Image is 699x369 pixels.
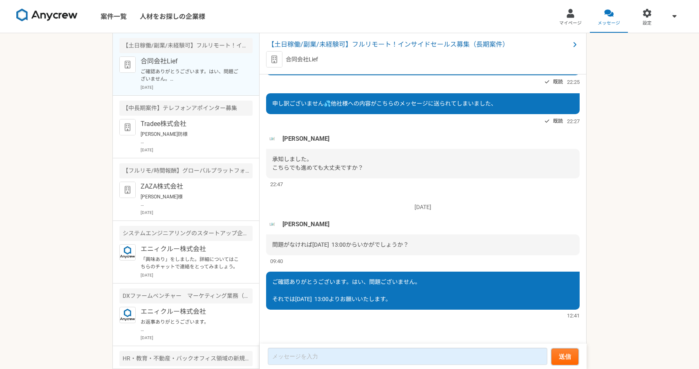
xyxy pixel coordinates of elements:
p: [DATE] [141,272,253,278]
div: 【土日稼働/副業/未経験可】フルリモート！インサイドセールス募集（長期案件） [119,38,253,53]
img: default_org_logo-42cde973f59100197ec2c8e796e4974ac8490bb5b08a0eb061ff975e4574aa76.png [119,56,136,73]
img: logo_text_blue_01.png [119,244,136,261]
span: 【土日稼働/副業/未経験可】フルリモート！インサイドセールス募集（長期案件） [268,40,570,49]
p: ZAZA株式会社 [141,182,242,191]
span: [PERSON_NAME] [282,220,329,229]
p: Tradee株式会社 [141,119,242,129]
span: 22:27 [567,117,580,125]
p: エニィクルー株式会社 [141,307,242,317]
span: 12:41 [567,312,580,319]
img: unnamed.png [266,133,278,145]
p: [DATE] [141,335,253,341]
span: 既読 [553,77,563,87]
p: [PERSON_NAME]防様 お世話になっております。 ご連絡ありがとうございます。 承知いたしました。それでは[DATE]10:00〜でお願いいたします。面談はzoomにて行います。 当日、... [141,130,242,145]
p: [DATE] [141,209,253,216]
p: [DATE] [266,203,580,211]
div: 【中長期案件】テレフォンアポインター募集 [119,101,253,116]
span: メッセージ [598,20,620,27]
img: default_org_logo-42cde973f59100197ec2c8e796e4974ac8490bb5b08a0eb061ff975e4574aa76.png [119,119,136,135]
span: 問題がなければ[DATE] 13:00からいかがでしょうか？ [272,241,409,248]
div: システムエンジニアリングのスタートアップ企業 生成AIの新規事業のセールスを募集 [119,226,253,241]
p: 合同会社Lief [286,55,318,64]
p: お返事ありがとうございます。 [DATE]15:00にてご調整させていただきました。 また職務経歴も資料にてアップロードさせていただきました。 以上、ご確認の程よろしくお願いいたします。 [141,318,242,333]
span: [PERSON_NAME] [282,134,329,143]
p: [DATE] [141,147,253,153]
div: DXファームベンチャー マーケティング業務（クリエイティブと施策実施サポート） [119,288,253,304]
img: default_org_logo-42cde973f59100197ec2c8e796e4974ac8490bb5b08a0eb061ff975e4574aa76.png [266,51,282,67]
span: ご確認ありがとうございます。はい、問題ございません。 それでは[DATE] 13:00よりお願いいたします。 [272,279,421,302]
p: エニィクルー株式会社 [141,244,242,254]
p: 合同会社Lief [141,56,242,66]
span: 既読 [553,116,563,126]
div: 【フルリモ/時間報酬】グローバルプラットフォームのカスタマーサクセス急募！ [119,163,253,178]
p: [PERSON_NAME]様 お世話になっております。[PERSON_NAME]防です。 内容、かしこまりました。 当日はよろしくお願いいたします。 [141,193,242,208]
span: 申し訳ございません💦他社様への内容がこちらのメッセージに送られてしまいました、 [272,100,497,107]
img: unnamed.png [266,218,278,230]
span: 22:47 [270,180,283,188]
p: [DATE] [141,84,253,90]
span: 承知しました。 こちらでも進めても大丈夫ですか？ [272,156,363,171]
img: 8DqYSo04kwAAAAASUVORK5CYII= [16,9,78,22]
span: マイページ [559,20,582,27]
p: 「興味あり」をしました。詳細についてはこちらのチャットで連絡をとってみましょう。 [141,256,242,270]
p: ご確認ありがとうございます。はい、問題ございません。 それでは[DATE] 13:00よりお願いいたします。 [141,68,242,83]
button: 送信 [551,349,578,365]
img: default_org_logo-42cde973f59100197ec2c8e796e4974ac8490bb5b08a0eb061ff975e4574aa76.png [119,182,136,198]
span: 22:25 [567,78,580,86]
div: HR・教育・不動産・バックオフィス領域の新規事業 0→1で事業を立ち上げたい方 [119,351,253,366]
span: 設定 [643,20,652,27]
span: 09:40 [270,257,283,265]
img: logo_text_blue_01.png [119,307,136,323]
